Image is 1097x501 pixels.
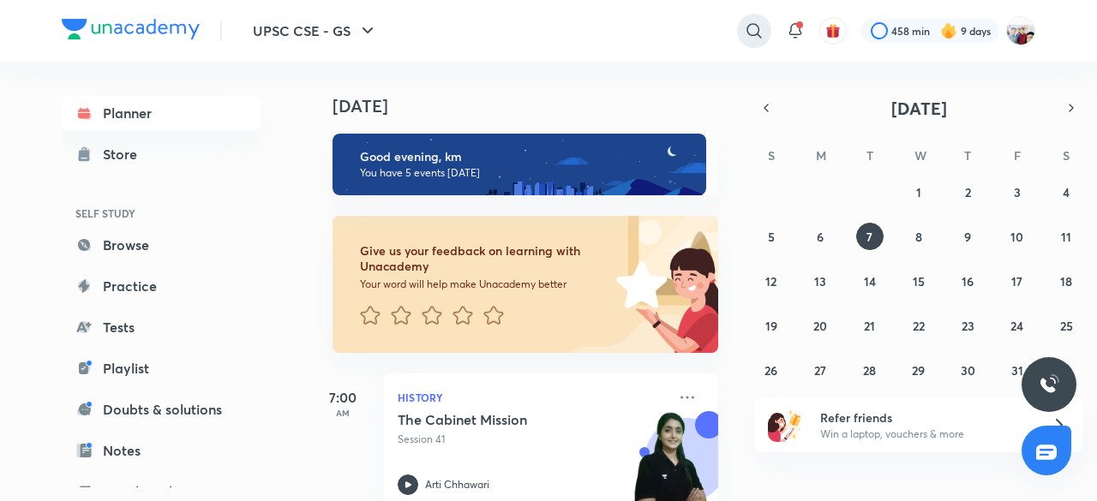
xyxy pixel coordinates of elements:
[103,144,147,164] div: Store
[765,273,776,289] abbr: October 12, 2025
[1004,267,1031,295] button: October 17, 2025
[768,147,775,164] abbr: Sunday
[912,362,925,379] abbr: October 29, 2025
[62,351,261,385] a: Playlist
[309,408,377,418] p: AM
[360,277,610,291] p: Your word will help make Unacademy better
[360,243,610,274] h6: Give us your feedback on learning with Unacademy
[866,147,873,164] abbr: Tuesday
[863,362,876,379] abbr: October 28, 2025
[856,267,884,295] button: October 14, 2025
[1039,374,1059,395] img: ttu
[962,273,974,289] abbr: October 16, 2025
[1004,356,1031,384] button: October 31, 2025
[814,362,826,379] abbr: October 27, 2025
[1052,267,1080,295] button: October 18, 2025
[954,312,981,339] button: October 23, 2025
[768,229,775,245] abbr: October 5, 2025
[398,387,667,408] p: History
[758,312,785,339] button: October 19, 2025
[425,477,489,492] p: Arti Chhawari
[360,166,691,180] p: You have 5 events [DATE]
[913,318,925,334] abbr: October 22, 2025
[62,199,261,228] h6: SELF STUDY
[1011,273,1022,289] abbr: October 17, 2025
[1063,147,1070,164] abbr: Saturday
[62,96,261,130] a: Planner
[1011,362,1023,379] abbr: October 31, 2025
[819,17,847,45] button: avatar
[856,356,884,384] button: October 28, 2025
[1010,318,1023,334] abbr: October 24, 2025
[62,433,261,468] a: Notes
[954,223,981,250] button: October 9, 2025
[1004,312,1031,339] button: October 24, 2025
[806,267,834,295] button: October 13, 2025
[905,178,932,206] button: October 1, 2025
[806,356,834,384] button: October 27, 2025
[764,362,777,379] abbr: October 26, 2025
[817,229,824,245] abbr: October 6, 2025
[916,184,921,200] abbr: October 1, 2025
[820,426,1031,442] p: Win a laptop, vouchers & more
[954,178,981,206] button: October 2, 2025
[62,19,200,44] a: Company Logo
[62,137,261,171] a: Store
[905,267,932,295] button: October 15, 2025
[1052,223,1080,250] button: October 11, 2025
[814,273,826,289] abbr: October 13, 2025
[856,312,884,339] button: October 21, 2025
[758,356,785,384] button: October 26, 2025
[1060,273,1072,289] abbr: October 18, 2025
[62,392,261,426] a: Doubts & solutions
[856,223,884,250] button: October 7, 2025
[905,356,932,384] button: October 29, 2025
[1014,184,1021,200] abbr: October 3, 2025
[914,147,926,164] abbr: Wednesday
[309,387,377,408] h5: 7:00
[964,229,971,245] abbr: October 9, 2025
[891,97,947,120] span: [DATE]
[864,273,876,289] abbr: October 14, 2025
[820,409,1031,426] h6: Refer friends
[806,223,834,250] button: October 6, 2025
[243,14,388,48] button: UPSC CSE - GS
[954,356,981,384] button: October 30, 2025
[1006,16,1035,45] img: km swarthi
[1004,223,1031,250] button: October 10, 2025
[913,273,925,289] abbr: October 15, 2025
[758,267,785,295] button: October 12, 2025
[1014,147,1021,164] abbr: Friday
[1052,312,1080,339] button: October 25, 2025
[915,229,922,245] abbr: October 8, 2025
[398,432,667,447] p: Session 41
[758,223,785,250] button: October 5, 2025
[866,229,872,245] abbr: October 7, 2025
[954,267,981,295] button: October 16, 2025
[1063,184,1070,200] abbr: October 4, 2025
[905,312,932,339] button: October 22, 2025
[333,96,735,116] h4: [DATE]
[778,96,1059,120] button: [DATE]
[813,318,827,334] abbr: October 20, 2025
[864,318,875,334] abbr: October 21, 2025
[965,184,971,200] abbr: October 2, 2025
[1061,229,1071,245] abbr: October 11, 2025
[768,408,802,442] img: referral
[62,310,261,344] a: Tests
[962,318,974,334] abbr: October 23, 2025
[806,312,834,339] button: October 20, 2025
[1010,229,1023,245] abbr: October 10, 2025
[964,147,971,164] abbr: Thursday
[1004,178,1031,206] button: October 3, 2025
[940,22,957,39] img: streak
[62,269,261,303] a: Practice
[398,411,611,428] h5: The Cabinet Mission
[558,216,718,353] img: feedback_image
[62,19,200,39] img: Company Logo
[961,362,975,379] abbr: October 30, 2025
[360,149,691,164] h6: Good evening, km
[765,318,777,334] abbr: October 19, 2025
[1060,318,1073,334] abbr: October 25, 2025
[905,223,932,250] button: October 8, 2025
